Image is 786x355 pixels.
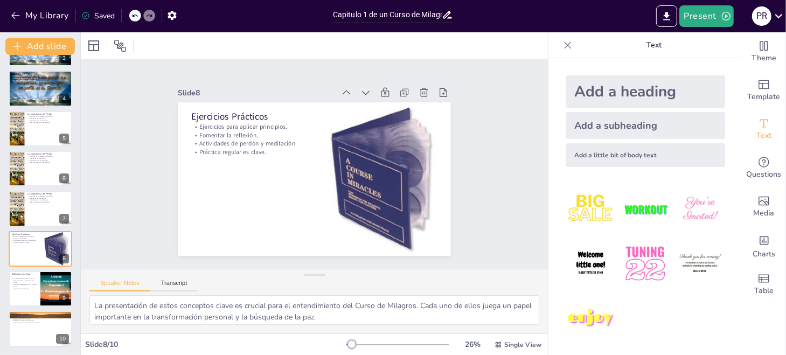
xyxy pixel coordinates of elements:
button: Add slide [5,38,75,55]
div: 6 [59,173,69,183]
p: Fomentar la reflexión. [192,131,301,140]
p: Preparar el camino para futuros capítulos. [12,322,69,324]
p: El perdón es un proceso, no un acto. [27,156,69,158]
div: https://cdn.sendsteps.com/images/logo/sendsteps_logo_white.pnghttps://cdn.sendsteps.com/images/lo... [9,151,72,186]
p: Práctica regular es clave. [12,241,37,243]
p: Ejercicios Prácticos [192,110,301,123]
div: Layout [85,37,102,54]
div: 10 [56,334,69,344]
p: La Importancia del Perdón [27,113,69,116]
div: Slide 8 / 10 [85,339,346,350]
p: Nueva perspectiva ante desafíos. [27,121,69,123]
p: Liberación del sufrimiento. [27,117,69,120]
p: Reflexionar sobre el aprendizaje. [12,319,69,322]
div: 26 % [460,339,486,350]
div: Add ready made slides [742,71,785,110]
button: My Library [8,7,73,24]
img: 1.jpeg [566,184,616,234]
div: 5 [59,134,69,143]
div: Add a heading [566,75,725,108]
div: Slide 8 [178,88,335,98]
span: Single View [504,340,541,349]
div: 3 [59,53,69,63]
p: [PERSON_NAME] preguntas y explorar juntos. [12,284,37,288]
p: Actividades de perdón y meditación. [192,140,301,148]
p: Liberación del sufrimiento. [27,198,69,200]
p: Conceptos Clave [12,72,69,75]
div: Add a subheading [566,112,725,139]
img: 2.jpeg [620,184,670,234]
div: Get real-time input from your audience [742,149,785,187]
div: Add text boxes [742,110,785,149]
p: Nueva perspectiva ante desafíos. [27,162,69,164]
span: Questions [747,169,782,180]
p: Aplicar en la vida cotidiana. [12,318,69,320]
p: El perdón es un proceso, no un acto. [27,196,69,198]
span: Perdón, ilusión y verdad son esenciales. [13,75,43,78]
span: El perdón ayuda a ver más allá. [13,79,36,81]
div: https://cdn.sendsteps.com/images/logo/sendsteps_logo_white.pnghttps://cdn.sendsteps.com/images/lo... [9,111,72,147]
div: Add a little bit of body text [566,143,725,167]
img: 7.jpeg [566,294,616,344]
input: Insert title [333,7,442,23]
button: P R [752,5,771,27]
img: 4.jpeg [566,239,616,289]
p: Text [576,32,732,58]
img: 3.jpeg [675,184,725,234]
div: Change the overall theme [742,32,785,71]
p: Aprender de las experiencias de otros. [12,280,37,283]
p: Actividades de perdón y meditación. [12,240,37,242]
button: Speaker Notes [89,280,150,291]
span: Template [748,91,781,103]
div: Add charts and graphs [742,226,785,265]
p: Tiempo para discusión y reflexión. [12,278,37,280]
p: Nueva perspectiva ante desafíos. [27,201,69,204]
div: https://cdn.sendsteps.com/images/logo/sendsteps_logo_white.pnghttps://cdn.sendsteps.com/images/lo... [9,271,72,307]
div: https://cdn.sendsteps.com/images/logo/sendsteps_logo_white.pnghttps://cdn.sendsteps.com/images/lo... [9,231,72,267]
div: P R [752,6,771,26]
img: 6.jpeg [675,239,725,289]
span: Reflexionar sobre la manifestación en la vida. [13,81,47,83]
div: Saved [81,11,115,21]
span: Media [754,207,775,219]
div: Add a table [742,265,785,304]
p: Fomentar la reflexión. [12,238,37,240]
div: 9 [59,294,69,303]
div: 8 [59,254,69,263]
div: Add images, graphics, shapes or video [742,187,785,226]
p: El perdón es un proceso, no un acto. [27,115,69,117]
button: Export to PowerPoint [656,5,677,27]
p: Ejercicios para aplicar principios. [12,235,37,238]
span: Text [756,130,771,142]
p: Revisar conceptos aprendidos. [12,316,69,318]
p: Ejercicios para aplicar principios. [192,122,301,131]
p: La Importancia del Perdón [27,193,69,196]
button: Present [679,5,733,27]
span: La ilusión nublando la percepción. [13,78,39,80]
p: Transformación en relaciones. [27,199,69,201]
span: Theme [752,52,776,64]
div: https://cdn.sendsteps.com/images/logo/sendsteps_logo_white.pnghttps://cdn.sendsteps.com/images/lo... [9,71,72,106]
div: 4 [59,94,69,103]
textarea: La aplicación de los principios a través de ejercicios prácticos es esencial para la integración ... [89,295,539,325]
p: Reflexiones en Clase [12,273,37,276]
p: Ejercicios Prácticos [12,233,37,236]
p: Transformación en relaciones. [27,159,69,162]
span: Charts [753,248,775,260]
p: Transformación en relaciones. [27,120,69,122]
p: Liberación del sufrimiento. [27,157,69,159]
img: 5.jpeg [620,239,670,289]
p: Importancia de escuchar. [12,288,37,290]
div: 10 [9,311,72,346]
button: Transcript [150,280,198,291]
div: https://cdn.sendsteps.com/images/logo/sendsteps_logo_white.pnghttps://cdn.sendsteps.com/images/lo... [9,191,72,226]
p: Cierre del Capítulo [12,313,69,316]
div: 7 [59,214,69,224]
span: Position [114,39,127,52]
p: Práctica regular es clave. [192,148,301,157]
p: La Importancia del Perdón [27,152,69,156]
span: Table [754,285,774,297]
